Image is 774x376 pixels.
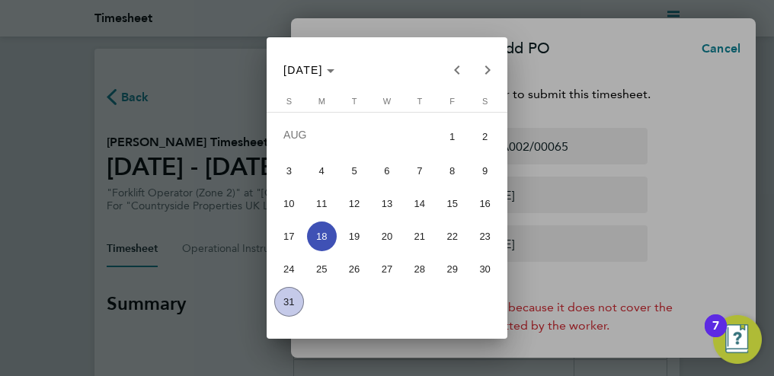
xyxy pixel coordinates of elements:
button: August 27, 2025 [371,253,404,285]
button: August 18, 2025 [305,220,338,253]
span: 25 [307,254,337,284]
button: August 8, 2025 [436,155,469,187]
button: August 24, 2025 [273,253,305,285]
span: 30 [470,254,500,284]
button: August 30, 2025 [469,253,501,285]
span: 26 [340,254,369,284]
span: 28 [405,254,435,284]
span: 19 [340,221,369,251]
span: M [318,97,325,106]
span: 6 [373,156,402,186]
button: August 10, 2025 [273,187,305,220]
button: August 17, 2025 [273,220,305,253]
span: 2 [470,120,500,153]
button: August 21, 2025 [403,220,436,253]
div: 7 [712,326,719,346]
button: Open Resource Center, 7 new notifications [713,315,762,364]
span: T [417,97,422,106]
button: August 2, 2025 [469,118,501,155]
span: 8 [437,156,467,186]
span: 17 [274,221,304,251]
span: S [482,97,488,106]
span: 5 [340,156,369,186]
span: 29 [437,254,467,284]
button: August 26, 2025 [338,253,371,285]
span: 12 [340,189,369,218]
button: August 16, 2025 [469,187,501,220]
button: August 20, 2025 [371,220,404,253]
button: August 5, 2025 [338,155,371,187]
span: 3 [274,156,304,186]
button: August 9, 2025 [469,155,501,187]
span: 14 [405,189,435,218]
span: 4 [307,156,337,186]
button: August 13, 2025 [371,187,404,220]
button: August 14, 2025 [403,187,436,220]
button: August 25, 2025 [305,253,338,285]
span: T [352,97,357,106]
button: August 28, 2025 [403,253,436,285]
span: 20 [373,221,402,251]
button: August 29, 2025 [436,253,469,285]
span: 15 [437,189,467,218]
span: 10 [274,189,304,218]
span: 16 [470,189,500,218]
span: 9 [470,156,500,186]
button: August 31, 2025 [273,285,305,318]
button: August 6, 2025 [371,155,404,187]
span: 24 [274,254,304,284]
span: F [449,97,455,106]
button: Next month [472,55,503,85]
button: August 12, 2025 [338,187,371,220]
span: W [383,97,391,106]
span: 1 [437,120,467,153]
span: 18 [307,221,337,251]
span: 27 [373,254,402,284]
button: August 11, 2025 [305,187,338,220]
button: Previous month [442,55,472,85]
span: S [286,97,292,106]
button: August 7, 2025 [403,155,436,187]
button: August 22, 2025 [436,220,469,253]
span: 22 [437,221,467,251]
span: 23 [470,221,500,251]
button: August 3, 2025 [273,155,305,187]
button: August 19, 2025 [338,220,371,253]
button: August 1, 2025 [436,118,469,155]
span: 13 [373,189,402,218]
span: 7 [405,156,435,186]
span: 31 [274,287,304,317]
button: August 4, 2025 [305,155,338,187]
button: August 23, 2025 [469,220,501,253]
span: 21 [405,221,435,251]
span: [DATE] [283,64,323,76]
button: Choose month and year [277,56,341,84]
td: AUG [273,118,436,155]
button: August 15, 2025 [436,187,469,220]
span: 11 [307,189,337,218]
